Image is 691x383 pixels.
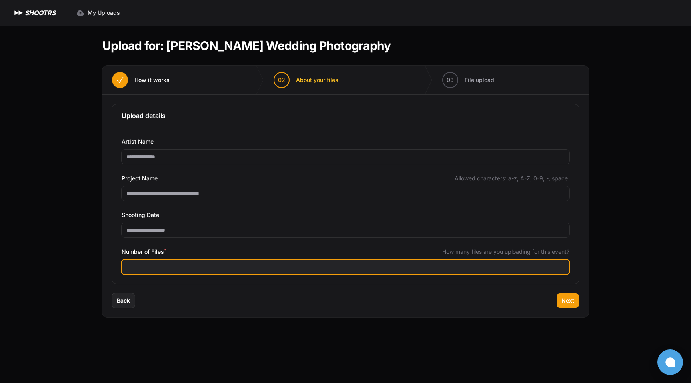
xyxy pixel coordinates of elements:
img: SHOOTRS [13,8,25,18]
span: Back [117,297,130,305]
span: Allowed characters: a-z, A-Z, 0-9, -, space. [455,174,569,182]
a: My Uploads [72,6,125,20]
span: Project Name [122,174,158,183]
span: How many files are you uploading for this event? [442,248,569,256]
button: How it works [102,66,179,94]
span: How it works [134,76,170,84]
button: 03 File upload [433,66,504,94]
button: Open chat window [657,349,683,375]
button: Next [557,293,579,308]
button: Back [112,293,135,308]
span: Artist Name [122,137,154,146]
h1: SHOOTRS [25,8,56,18]
span: Next [561,297,574,305]
span: 03 [447,76,454,84]
span: My Uploads [88,9,120,17]
span: 02 [278,76,285,84]
span: Shooting Date [122,210,159,220]
span: Number of Files [122,247,166,257]
span: File upload [465,76,494,84]
a: SHOOTRS SHOOTRS [13,8,56,18]
button: 02 About your files [264,66,348,94]
h3: Upload details [122,111,569,120]
span: About your files [296,76,338,84]
h1: Upload for: [PERSON_NAME] Wedding Photography [102,38,391,53]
